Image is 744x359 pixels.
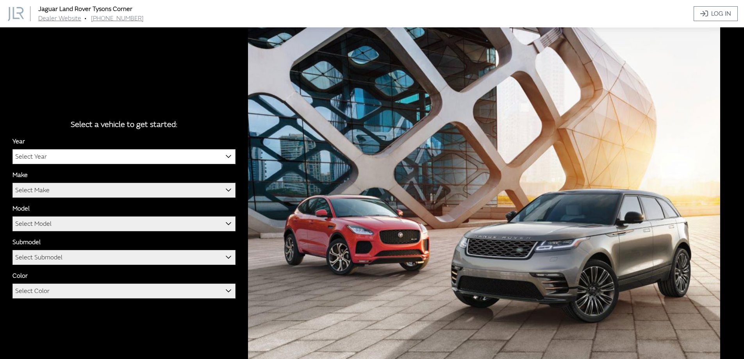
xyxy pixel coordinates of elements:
[12,250,236,265] span: Select Submodel
[13,284,235,298] span: Select Color
[12,149,236,164] span: Select Year
[12,170,28,180] label: Make
[694,6,738,21] a: Log In
[15,183,50,197] span: Select Make
[8,6,37,21] a: Jaguar Land Rover Tysons Corner logo
[84,14,86,22] span: •
[12,216,236,231] span: Select Model
[91,14,144,22] a: [PHONE_NUMBER]
[15,284,50,298] span: Select Color
[15,217,52,231] span: Select Model
[13,250,235,264] span: Select Submodel
[12,183,236,198] span: Select Make
[12,284,236,298] span: Select Color
[12,137,25,146] label: Year
[13,150,235,164] span: Select Year
[38,14,81,22] a: Dealer Website
[13,217,235,231] span: Select Model
[12,119,236,130] div: Select a vehicle to get started:
[8,7,24,21] img: Dashboard
[15,150,47,164] span: Select Year
[15,250,62,264] span: Select Submodel
[12,204,30,213] label: Model
[38,5,132,13] a: Jaguar Land Rover Tysons Corner
[12,238,41,247] label: Submodel
[711,9,731,18] span: Log In
[12,271,28,280] label: Color
[13,183,235,197] span: Select Make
